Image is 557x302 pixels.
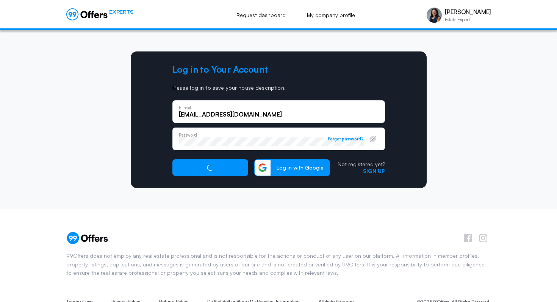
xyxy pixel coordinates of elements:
[109,8,133,16] span: EXPERTS
[66,8,133,20] a: EXPERTS
[445,8,491,16] p: [PERSON_NAME]
[363,168,385,174] a: Sign up
[254,159,330,176] button: Log in with Google
[66,252,491,277] p: 99Offers does not employ any real estate professional and is not responsible for the actions or c...
[328,136,364,142] button: Forgot password?
[172,84,385,91] p: Please log in to save your house description.
[299,7,363,23] a: My company profile
[179,106,191,110] p: E-mail
[228,7,294,23] a: Request dashboard
[179,133,197,137] p: Password
[445,17,491,22] p: Estate Expert
[427,8,442,23] img: Vivienne Haroun
[172,64,385,75] h2: Log in to Your Account
[271,164,330,171] span: Log in with Google
[338,161,385,168] p: Not registered yet?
